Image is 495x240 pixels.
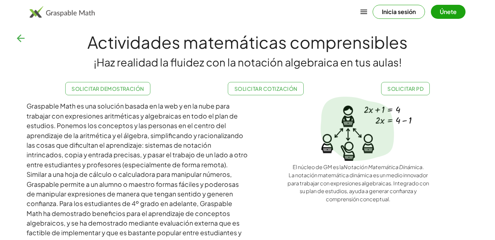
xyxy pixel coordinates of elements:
[65,82,150,95] a: Solicitar demostración
[287,164,429,202] font: El núcleo de GM es la . La notación matemática dinámica es un medio innovador para trabajar con e...
[72,85,144,92] font: Solicitar demostración
[27,101,248,169] div: Graspable Math es una solución basada en la web y en la nube para trabajar con expresiones aritmé...
[228,82,303,95] a: Solicitar cotización
[387,85,423,92] font: Solicitar PD
[373,5,425,19] button: Inicia sesión
[381,82,430,95] a: Solicitar PD
[234,85,297,92] font: Solicitar cotización
[320,96,394,161] img: Spotlight
[431,5,466,19] button: Únete
[344,164,422,170] em: Notación Matemática Dinámica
